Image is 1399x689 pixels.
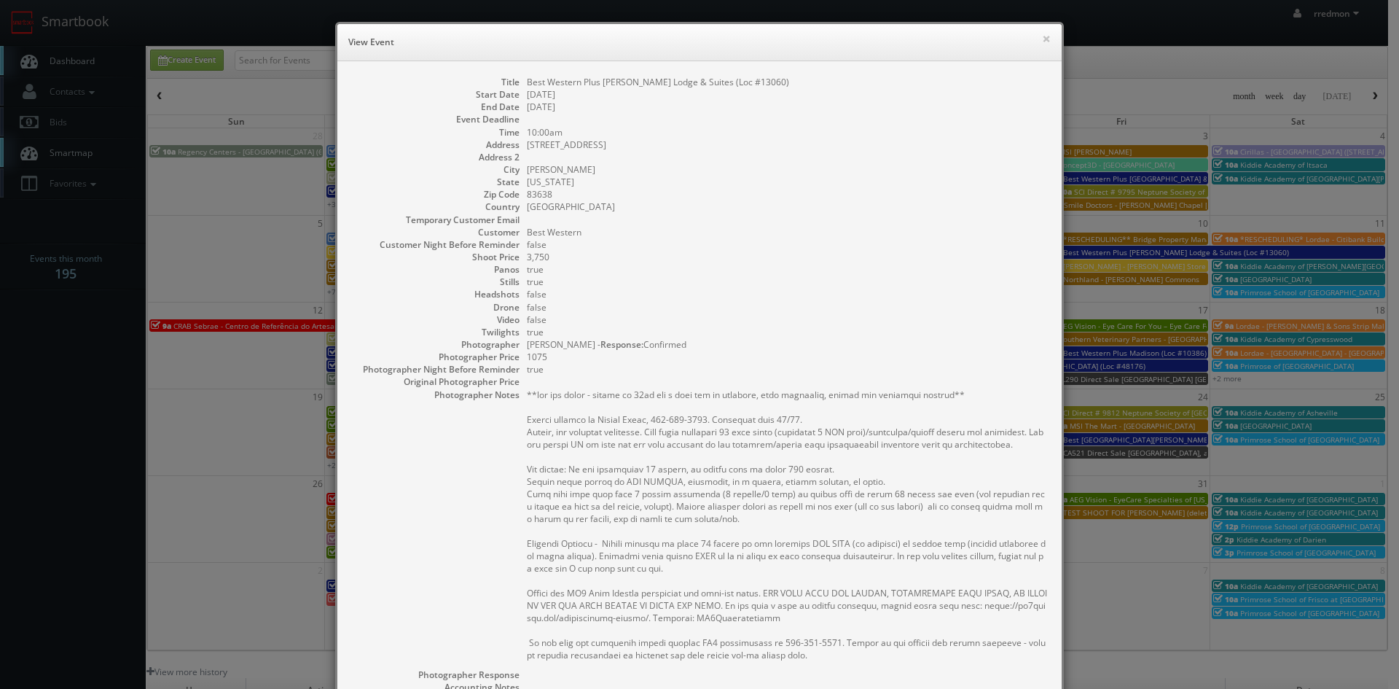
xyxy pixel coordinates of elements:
dd: 3,750 [527,251,1047,263]
dt: Twilights [352,326,520,338]
dt: Photographer [352,338,520,351]
h6: View Event [348,35,1051,50]
dt: Panos [352,263,520,276]
dt: Stills [352,276,520,288]
dd: [PERSON_NAME] [527,163,1047,176]
dt: Headshots [352,288,520,300]
dd: 10:00am [527,126,1047,139]
dt: Address [352,139,520,151]
dt: Video [352,314,520,326]
dt: City [352,163,520,176]
dt: Temporary Customer Email [352,214,520,226]
dt: Start Date [352,88,520,101]
dd: Best Western [527,226,1047,238]
dt: Photographer Price [352,351,520,363]
dd: true [527,326,1047,338]
dt: Time [352,126,520,139]
dt: State [352,176,520,188]
button: × [1042,34,1051,44]
dt: Original Photographer Price [352,375,520,388]
dd: [DATE] [527,101,1047,113]
dt: Shoot Price [352,251,520,263]
dt: Photographer Response [352,669,520,681]
dt: Address 2 [352,151,520,163]
dt: End Date [352,101,520,113]
dd: [DATE] [527,88,1047,101]
pre: **lor ips dolor - sitame co 32ad eli s doei tem in utlabore, etdo magnaaliq, enimad min veniamqui... [527,389,1047,661]
dd: [STREET_ADDRESS] [527,139,1047,151]
dt: Customer [352,226,520,238]
dd: true [527,276,1047,288]
dd: false [527,314,1047,326]
dd: [PERSON_NAME] - Confirmed [527,338,1047,351]
b: Response: [600,338,643,351]
dd: false [527,301,1047,314]
dd: true [527,263,1047,276]
dt: Event Deadline [352,113,520,125]
dd: 83638 [527,188,1047,201]
dt: Photographer Notes [352,389,520,401]
dd: false [527,238,1047,251]
dt: Title [352,76,520,88]
dt: Photographer Night Before Reminder [352,363,520,375]
dd: true [527,363,1047,375]
dd: false [527,288,1047,300]
dd: [US_STATE] [527,176,1047,188]
dd: 1075 [527,351,1047,363]
dd: Best Western Plus [PERSON_NAME] Lodge & Suites (Loc #13060) [527,76,1047,88]
dt: Zip Code [352,188,520,201]
dd: [GEOGRAPHIC_DATA] [527,201,1047,213]
dt: Country [352,201,520,213]
dt: Customer Night Before Reminder [352,238,520,251]
dt: Drone [352,301,520,314]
